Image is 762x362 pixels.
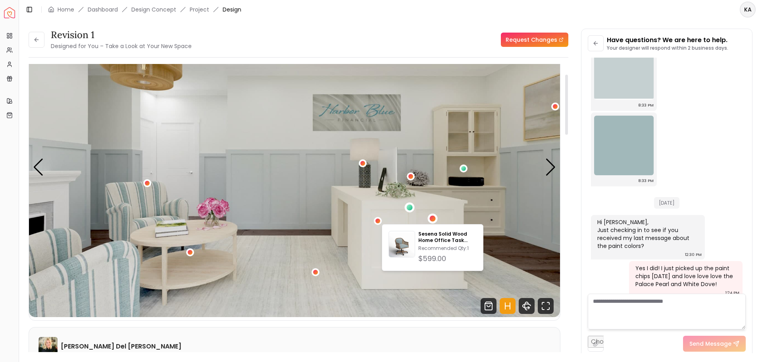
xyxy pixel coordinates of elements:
div: 1 / 5 [29,18,560,317]
a: Sesena Solid Wood Home Office Task ChairSesena Solid Wood Home Office Task ChairRecommended Qty:1... [389,231,477,264]
a: Project [190,6,209,14]
small: Designed for You – Take a Look at Your New Space [51,42,192,50]
div: 8:33 PM [638,177,654,185]
svg: Hotspots Toggle [500,298,516,314]
a: Request Changes [501,33,568,47]
img: Sesena Solid Wood Home Office Task Chair [389,233,415,259]
span: Design [223,6,241,14]
a: Home [58,6,74,14]
div: 12:30 PM [685,251,702,259]
div: Yes I did! I just picked up the paint chips [DATE] and love love love the Palace Pearl and White ... [635,264,735,288]
svg: Fullscreen [538,298,554,314]
img: Design Render 1 [29,18,560,317]
p: Recommended Qty: 1 [418,245,477,252]
div: $599.00 [418,253,477,264]
a: Spacejoy [4,7,15,18]
p: Your designer will respond within 2 business days. [607,45,728,51]
p: Have questions? We are here to help. [607,35,728,45]
span: [DATE] [654,197,679,209]
button: KA [740,2,756,17]
svg: Shop Products from this design [481,298,496,314]
img: Spacejoy Logo [4,7,15,18]
div: Hi [PERSON_NAME], Just checking in to see if you received my last message about the paint colors? [597,218,697,250]
svg: 360 View [519,298,535,314]
a: Dashboard [88,6,118,14]
li: Design Concept [131,6,176,14]
img: Tina Martin Del Campo [38,337,58,356]
nav: breadcrumb [48,6,241,14]
h6: [PERSON_NAME] Del [PERSON_NAME] [61,342,181,351]
div: Carousel [29,18,560,317]
img: Chat Image [594,116,654,175]
div: 8:33 PM [638,101,654,109]
img: Chat Image [594,40,654,100]
div: Previous slide [33,159,44,176]
div: Next slide [545,159,556,176]
p: Sesena Solid Wood Home Office Task Chair [418,231,477,244]
span: KA [741,2,755,17]
div: 1:24 PM [725,289,739,297]
h3: Revision 1 [51,29,192,41]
